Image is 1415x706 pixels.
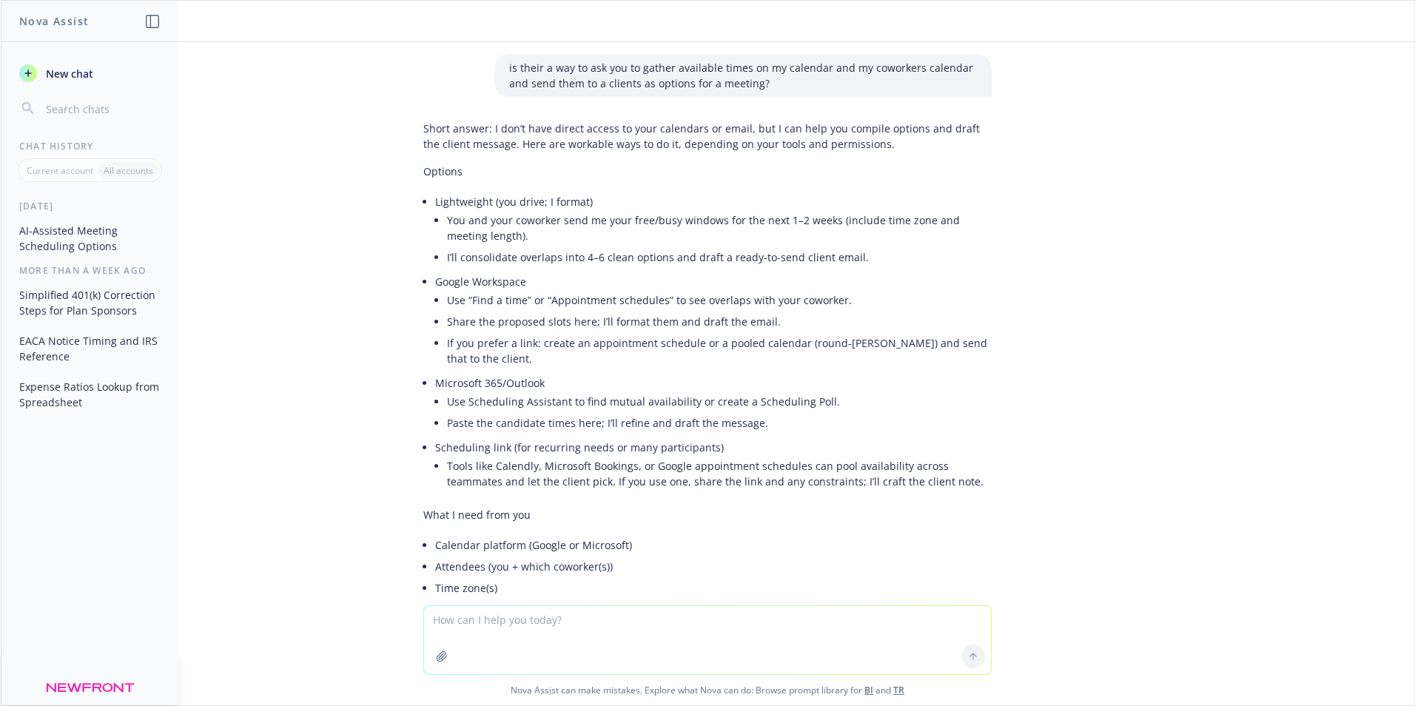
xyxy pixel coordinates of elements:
[447,246,992,268] li: I’ll consolidate overlaps into 4–6 clean options and draft a ready-to-send client email.
[447,412,992,434] li: Paste the candidate times here; I’ll refine and draft the message.
[19,13,89,29] h1: Nova Assist
[13,374,167,414] button: Expense Ratios Lookup from Spreadsheet
[893,684,904,696] a: TR
[423,164,992,179] p: Options
[435,577,992,599] li: Time zone(s)
[435,194,992,209] p: Lightweight (you drive; I format)
[435,599,992,620] li: Meeting length and date range
[43,66,93,81] span: New chat
[447,209,992,246] li: You and your coworker send me your free/busy windows for the next 1–2 weeks (include time zone an...
[13,60,167,87] button: New chat
[13,329,167,369] button: EACA Notice Timing and IRS Reference
[447,289,992,311] li: Use “Find a time” or “Appointment schedules” to see overlaps with your coworker.
[435,274,992,289] p: Google Workspace
[43,98,161,119] input: Search chats
[447,391,992,412] li: Use Scheduling Assistant to find mutual availability or create a Scheduling Poll.
[1,264,178,277] div: More than a week ago
[27,164,93,177] p: Current account
[104,164,153,177] p: All accounts
[13,218,167,258] button: AI-Assisted Meeting Scheduling Options
[13,283,167,323] button: Simplified 401(k) Correction Steps for Plan Sponsors
[864,684,873,696] a: BI
[1,200,178,212] div: [DATE]
[423,507,992,522] p: What I need from you
[435,556,992,577] li: Attendees (you + which coworker(s))
[7,675,1408,705] span: Nova Assist can make mistakes. Explore what Nova can do: Browse prompt library for and
[435,534,992,556] li: Calendar platform (Google or Microsoft)
[435,440,992,455] p: Scheduling link (for recurring needs or many participants)
[447,455,992,492] li: Tools like Calendly, Microsoft Bookings, or Google appointment schedules can pool availability ac...
[447,332,992,369] li: If you prefer a link: create an appointment schedule or a pooled calendar (round‑[PERSON_NAME]) a...
[435,375,992,391] p: Microsoft 365/Outlook
[509,60,977,91] p: is their a way to ask you to gather available times on my calendar and my coworkers calendar and ...
[423,121,992,152] p: Short answer: I don’t have direct access to your calendars or email, but I can help you compile o...
[1,140,178,152] div: Chat History
[447,311,992,332] li: Share the proposed slots here; I’ll format them and draft the email.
